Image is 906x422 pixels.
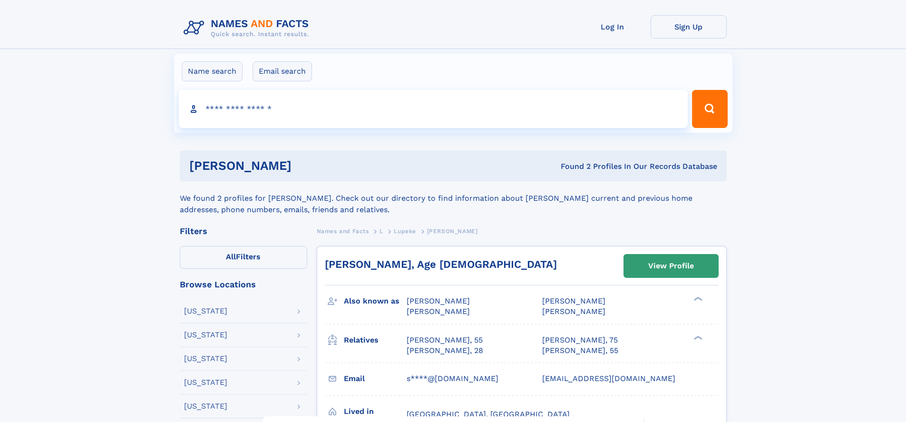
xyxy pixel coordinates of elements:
span: [PERSON_NAME] [427,228,478,235]
a: Names and Facts [317,225,369,237]
a: L [380,225,383,237]
span: All [226,252,236,261]
img: Logo Names and Facts [180,15,317,41]
input: search input [179,90,688,128]
div: [US_STATE] [184,307,227,315]
div: View Profile [648,255,694,277]
h1: [PERSON_NAME] [189,160,426,172]
h3: Relatives [344,332,407,348]
h3: Lived in [344,403,407,420]
div: [US_STATE] [184,331,227,339]
div: [US_STATE] [184,402,227,410]
span: [GEOGRAPHIC_DATA], [GEOGRAPHIC_DATA] [407,410,570,419]
div: ❯ [692,334,703,341]
span: Lupeke [394,228,416,235]
label: Email search [253,61,312,81]
span: [PERSON_NAME] [407,296,470,305]
div: We found 2 profiles for [PERSON_NAME]. Check out our directory to find information about [PERSON_... [180,181,727,216]
div: [US_STATE] [184,379,227,386]
a: [PERSON_NAME], 55 [407,335,483,345]
label: Name search [182,61,243,81]
span: [PERSON_NAME] [407,307,470,316]
a: [PERSON_NAME], 55 [542,345,618,356]
label: Filters [180,246,307,269]
span: [EMAIL_ADDRESS][DOMAIN_NAME] [542,374,675,383]
a: [PERSON_NAME], 28 [407,345,483,356]
a: [PERSON_NAME], Age [DEMOGRAPHIC_DATA] [325,258,557,270]
div: ❯ [692,296,703,302]
h3: Email [344,371,407,387]
span: L [380,228,383,235]
h3: Also known as [344,293,407,309]
span: [PERSON_NAME] [542,307,605,316]
div: Browse Locations [180,280,307,289]
a: Lupeke [394,225,416,237]
button: Search Button [692,90,727,128]
div: [US_STATE] [184,355,227,363]
a: Log In [575,15,651,39]
div: Found 2 Profiles In Our Records Database [426,161,717,172]
div: Filters [180,227,307,236]
span: [PERSON_NAME] [542,296,605,305]
a: [PERSON_NAME], 75 [542,335,618,345]
a: Sign Up [651,15,727,39]
a: View Profile [624,255,718,277]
